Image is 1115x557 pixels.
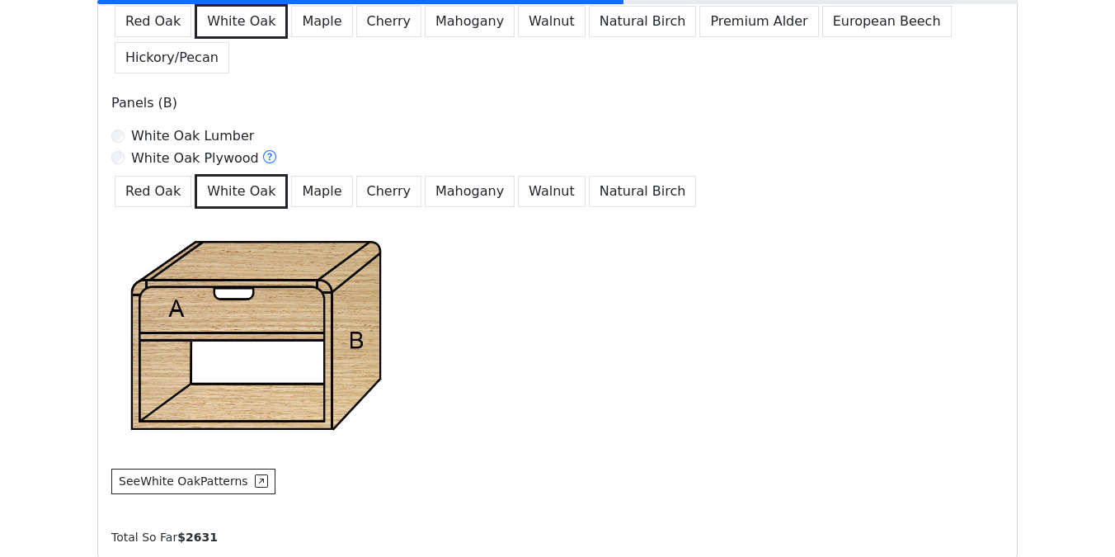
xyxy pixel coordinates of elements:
button: Maple [291,176,352,207]
button: Walnut [518,6,586,37]
button: Red Oak [115,176,191,207]
button: White Oak [195,174,288,209]
button: Mahogany [425,176,515,207]
button: Natural Birch [589,6,697,37]
button: Red Oak [115,6,191,37]
button: Cherry [356,176,422,207]
button: White Oak Plywood [262,148,277,169]
label: White Oak Lumber [131,126,254,146]
button: Walnut [518,176,586,207]
button: Premium Alder [699,6,818,37]
button: Natural Birch [589,176,697,207]
button: Cherry [356,6,422,37]
label: White Oak Plywood [131,148,277,169]
button: Hickory/Pecan [115,42,229,73]
button: White Oak [195,4,288,39]
button: Mahogany [425,6,515,37]
b: $ 2631 [177,531,218,544]
img: Structure example - Stretchers(A) [111,229,400,441]
small: Total So Far [111,531,218,544]
button: SeeWhite OakPatterns [111,469,275,494]
button: Maple [291,6,352,37]
span: Panels (B) [111,95,177,111]
button: European Beech [822,6,952,37]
